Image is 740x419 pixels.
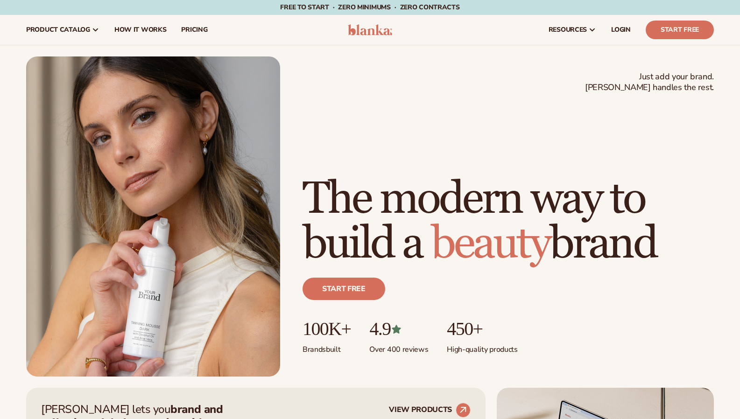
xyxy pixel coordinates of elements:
a: LOGIN [604,15,638,45]
span: beauty [431,216,550,271]
img: Female holding tanning mousse. [26,56,280,377]
span: product catalog [26,26,90,34]
a: resources [541,15,604,45]
a: Start Free [646,21,714,39]
span: pricing [181,26,207,34]
span: Just add your brand. [PERSON_NAME] handles the rest. [585,71,714,93]
span: Free to start · ZERO minimums · ZERO contracts [280,3,459,12]
p: Brands built [303,339,351,355]
a: Start free [303,278,385,300]
span: LOGIN [611,26,631,34]
p: Over 400 reviews [369,339,428,355]
span: resources [549,26,587,34]
span: How It Works [114,26,167,34]
p: 4.9 [369,319,428,339]
a: How It Works [107,15,174,45]
p: 450+ [447,319,517,339]
a: pricing [174,15,215,45]
p: High-quality products [447,339,517,355]
a: VIEW PRODUCTS [389,403,471,418]
h1: The modern way to build a brand [303,177,714,266]
img: logo [348,24,392,35]
a: product catalog [19,15,107,45]
p: 100K+ [303,319,351,339]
